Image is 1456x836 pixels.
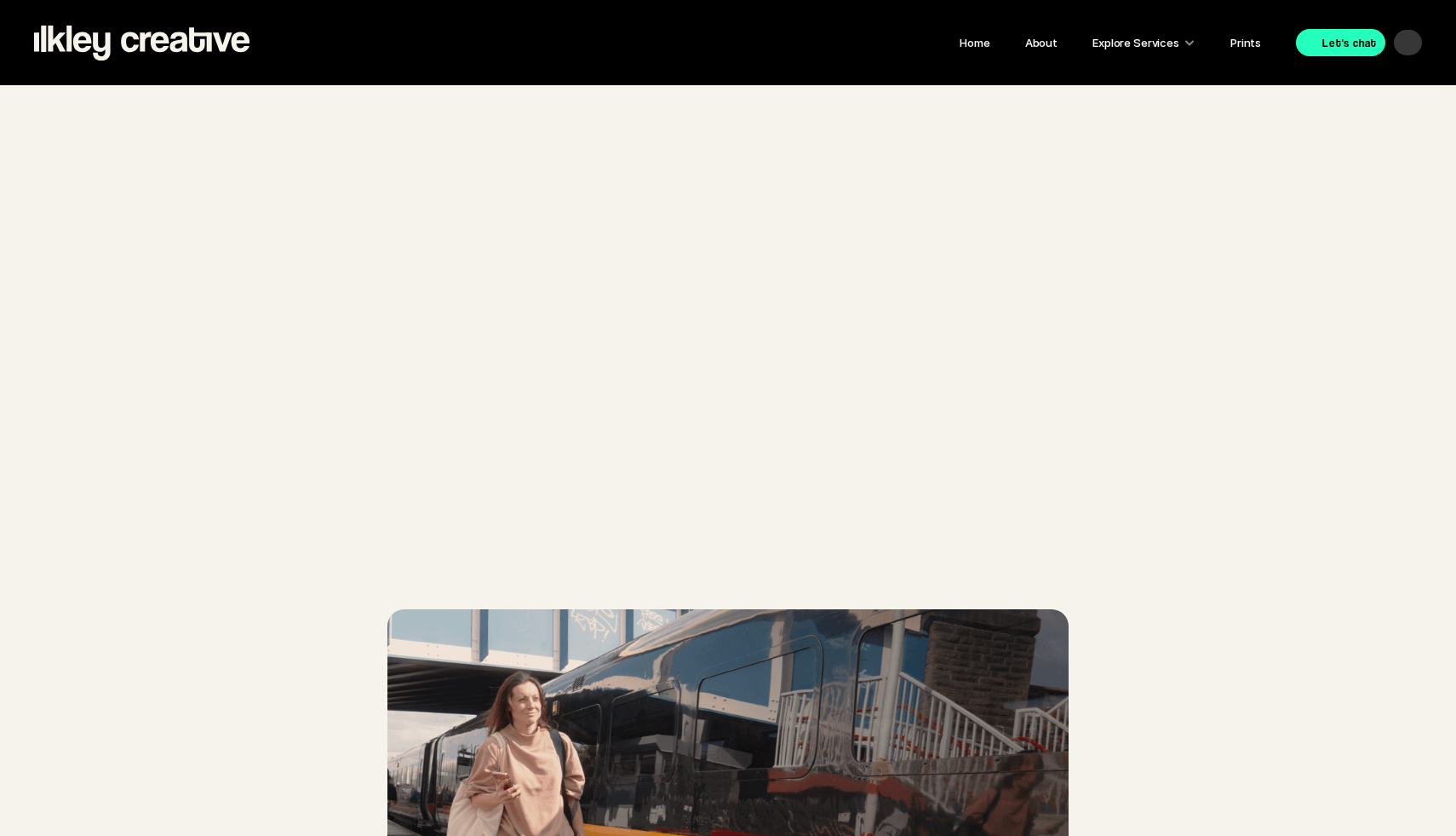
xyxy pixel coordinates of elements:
p: Let's chat [1322,32,1377,54]
h1: Photography & Videography services in [GEOGRAPHIC_DATA] [515,230,941,469]
a: About [1025,36,1058,49]
a: Prints [1230,36,1261,49]
p: Explore Services [1092,32,1179,54]
a: Let's chat [1296,29,1385,56]
a: Home [960,36,989,49]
